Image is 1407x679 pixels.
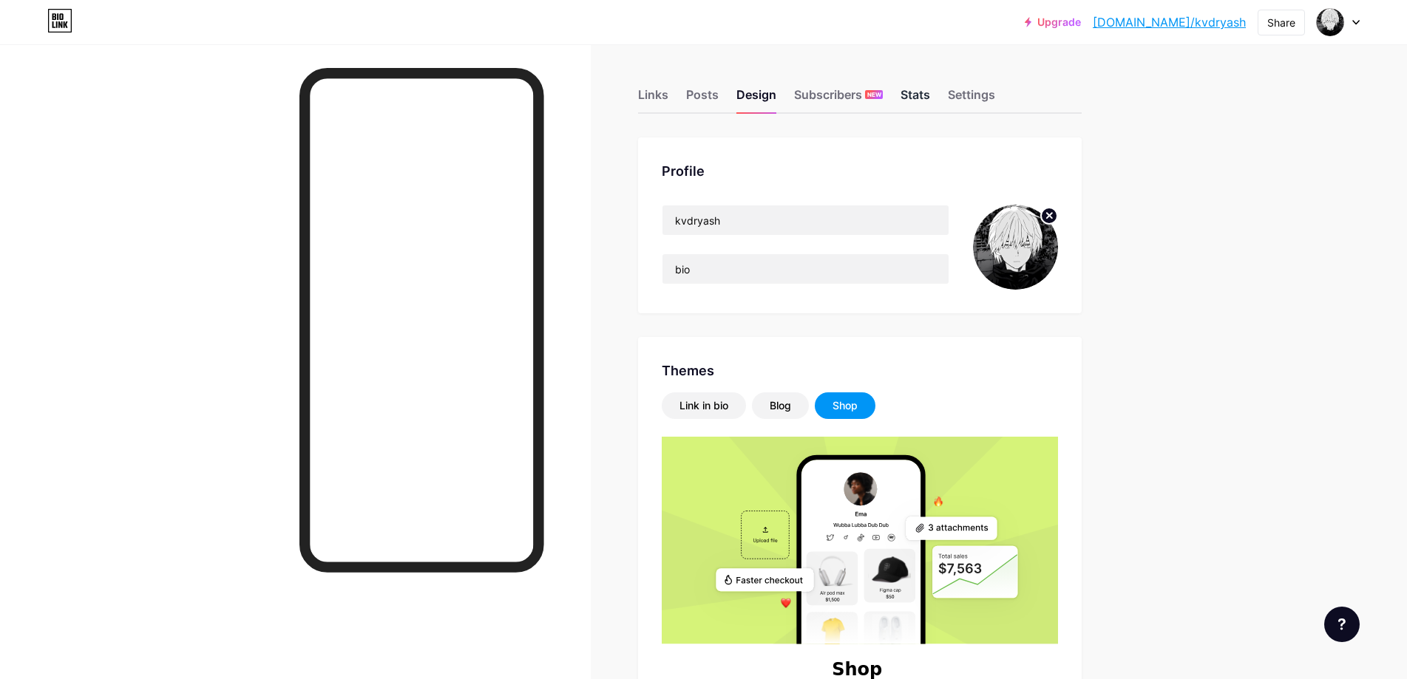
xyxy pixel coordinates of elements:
div: Design [736,86,776,112]
div: Blog [770,398,791,413]
div: Settings [948,86,995,112]
div: Subscribers [794,86,883,112]
h6: Shop [832,662,882,677]
div: Shop [833,398,858,413]
a: Upgrade [1025,16,1081,28]
input: Bio [662,254,949,284]
div: Profile [662,161,1058,181]
span: NEW [867,90,881,99]
img: kvdryash [973,205,1058,290]
img: kvdryash [1316,8,1344,36]
a: [DOMAIN_NAME]/kvdryash [1093,13,1246,31]
div: Posts [686,86,719,112]
div: Links [638,86,668,112]
input: Name [662,205,949,235]
div: Stats [901,86,930,112]
div: Link in bio [679,398,728,413]
div: Themes [662,361,1058,381]
div: Share [1267,15,1295,30]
